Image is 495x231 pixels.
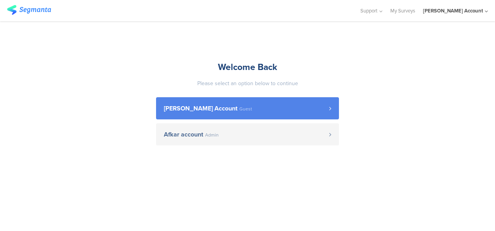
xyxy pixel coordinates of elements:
span: Admin [205,133,219,137]
div: Welcome Back [156,60,339,73]
span: [PERSON_NAME] Account [164,105,237,112]
a: Afkar account Admin [156,123,339,145]
div: [PERSON_NAME] Account [423,7,483,14]
span: Afkar account [164,131,203,138]
span: Guest [239,107,252,111]
img: segmanta logo [7,5,51,15]
div: Please select an option below to continue [156,79,339,87]
span: Support [360,7,377,14]
a: [PERSON_NAME] Account Guest [156,97,339,119]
